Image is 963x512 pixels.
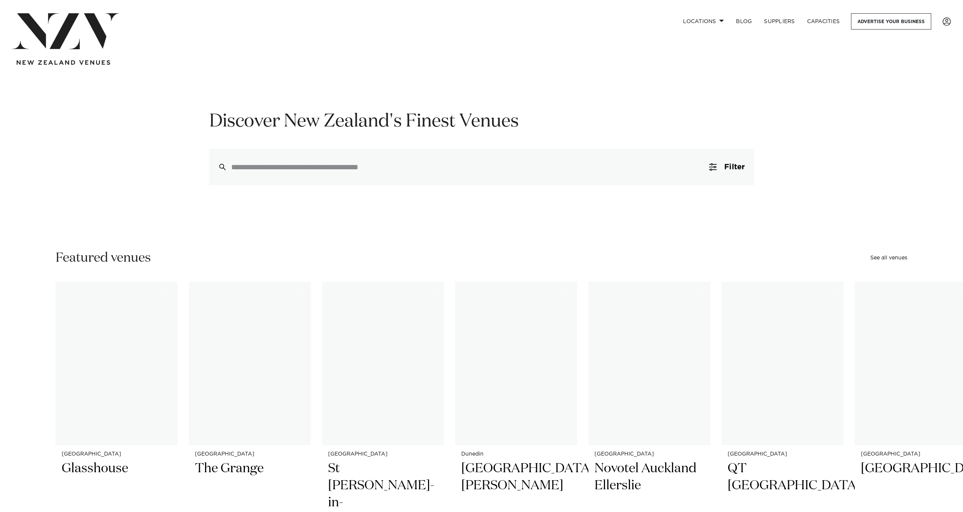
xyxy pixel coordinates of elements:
[851,13,931,30] a: Advertise your business
[12,13,119,49] img: nzv-logo.png
[56,250,151,267] h2: Featured venues
[700,149,754,185] button: Filter
[195,451,305,457] small: [GEOGRAPHIC_DATA]
[870,255,907,261] a: See all venues
[62,460,171,511] h2: Glasshouse
[594,451,704,457] small: [GEOGRAPHIC_DATA]
[461,460,571,511] h2: [GEOGRAPHIC_DATA][PERSON_NAME]
[461,451,571,457] small: Dunedin
[801,13,846,30] a: Capacities
[62,451,171,457] small: [GEOGRAPHIC_DATA]
[724,163,745,171] span: Filter
[677,13,730,30] a: Locations
[195,460,305,511] h2: The Grange
[730,13,758,30] a: BLOG
[328,451,438,457] small: [GEOGRAPHIC_DATA]
[594,460,704,511] h2: Novotel Auckland Ellerslie
[758,13,801,30] a: SUPPLIERS
[728,460,837,511] h2: QT [GEOGRAPHIC_DATA]
[17,60,110,65] img: new-zealand-venues-text.png
[728,451,837,457] small: [GEOGRAPHIC_DATA]
[209,110,754,134] h1: Discover New Zealand's Finest Venues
